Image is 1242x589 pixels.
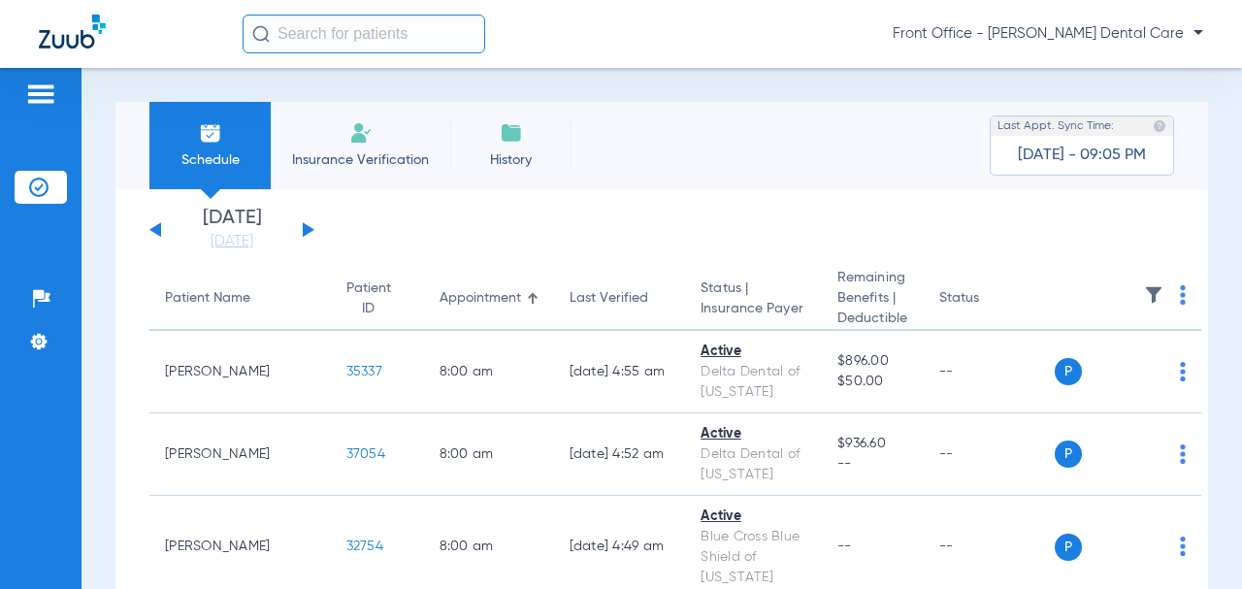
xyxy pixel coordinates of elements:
[346,540,383,553] span: 32754
[424,413,554,496] td: 8:00 AM
[1055,441,1082,468] span: P
[1136,362,1156,381] img: x.svg
[149,413,331,496] td: [PERSON_NAME]
[837,309,908,329] span: Deductible
[346,447,385,461] span: 37054
[1136,444,1156,464] img: x.svg
[149,331,331,413] td: [PERSON_NAME]
[465,150,557,170] span: History
[554,413,686,496] td: [DATE] 4:52 AM
[924,413,1055,496] td: --
[701,444,806,485] div: Delta Dental of [US_STATE]
[174,209,290,251] li: [DATE]
[252,25,270,43] img: Search Icon
[1153,119,1166,133] img: last sync help info
[1180,285,1186,305] img: group-dot-blue.svg
[1136,537,1156,556] img: x.svg
[997,116,1114,136] span: Last Appt. Sync Time:
[701,507,806,527] div: Active
[1144,285,1163,305] img: filter.svg
[346,278,391,319] div: Patient ID
[837,434,908,454] span: $936.60
[349,121,373,145] img: Manual Insurance Verification
[165,288,315,309] div: Patient Name
[837,372,908,392] span: $50.00
[199,121,222,145] img: Schedule
[243,15,485,53] input: Search for patients
[440,288,521,309] div: Appointment
[1145,496,1242,589] iframe: Chat Widget
[701,527,806,588] div: Blue Cross Blue Shield of [US_STATE]
[164,150,256,170] span: Schedule
[837,351,908,372] span: $896.00
[285,150,436,170] span: Insurance Verification
[837,454,908,474] span: --
[500,121,523,145] img: History
[424,331,554,413] td: 8:00 AM
[1018,146,1146,165] span: [DATE] - 09:05 PM
[701,342,806,362] div: Active
[570,288,670,309] div: Last Verified
[440,288,539,309] div: Appointment
[1180,362,1186,381] img: group-dot-blue.svg
[346,278,409,319] div: Patient ID
[924,268,1055,331] th: Status
[1055,534,1082,561] span: P
[822,268,924,331] th: Remaining Benefits |
[701,424,806,444] div: Active
[924,331,1055,413] td: --
[701,362,806,403] div: Delta Dental of [US_STATE]
[25,82,56,106] img: hamburger-icon
[570,288,648,309] div: Last Verified
[554,331,686,413] td: [DATE] 4:55 AM
[165,288,250,309] div: Patient Name
[346,365,382,378] span: 35337
[39,15,106,49] img: Zuub Logo
[837,540,852,553] span: --
[893,24,1203,44] span: Front Office - [PERSON_NAME] Dental Care
[174,232,290,251] a: [DATE]
[685,268,822,331] th: Status |
[1180,444,1186,464] img: group-dot-blue.svg
[1055,358,1082,385] span: P
[701,299,806,319] span: Insurance Payer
